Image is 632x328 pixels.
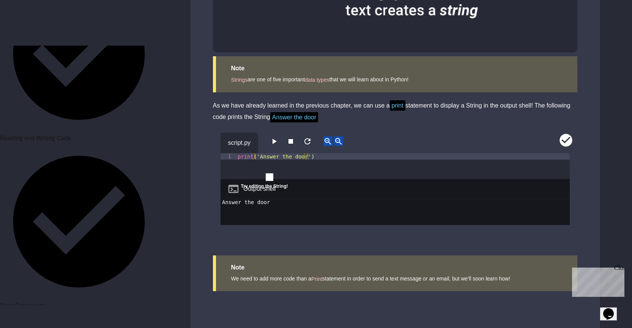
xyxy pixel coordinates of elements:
div: 1 [221,153,236,160]
iframe: chat widget [569,265,624,297]
div: Chat with us now!Close [3,3,52,48]
span: Print [311,276,322,282]
span: Answer the door [270,112,318,122]
div: Note [231,64,562,73]
div: As we have already learned in the previous chapter, we can use a statement to display a String in... [213,100,577,124]
div: script.py [221,133,258,153]
div: Note [231,263,562,272]
span: data types [305,77,329,83]
span: print [390,100,405,111]
iframe: chat widget [600,298,624,320]
div: We need to add more code than a statement in order to send a text message or an email, but we'll ... [231,274,562,284]
div: Try editing the String! [241,183,288,190]
span: Strings [231,77,248,83]
div: are one of five important that we will learn about in Python! [231,75,562,84]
